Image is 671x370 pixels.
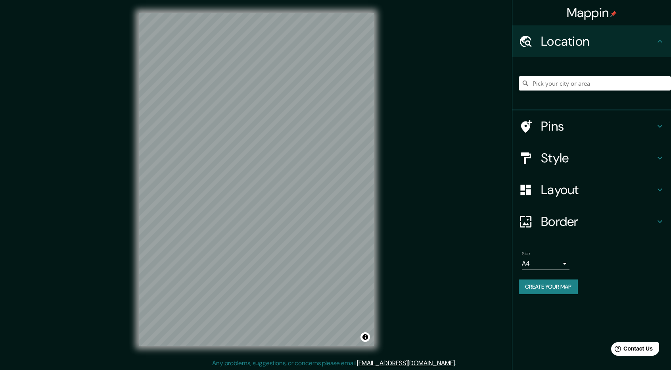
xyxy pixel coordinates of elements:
div: Pins [512,110,671,142]
h4: Location [541,33,655,49]
div: . [456,358,457,368]
h4: Mappin [567,5,617,21]
div: A4 [522,257,569,270]
a: [EMAIL_ADDRESS][DOMAIN_NAME] [357,359,455,367]
div: Layout [512,174,671,206]
button: Toggle attribution [360,332,370,342]
h4: Pins [541,118,655,134]
label: Size [522,251,530,257]
div: . [457,358,459,368]
input: Pick your city or area [519,76,671,91]
p: Any problems, suggestions, or concerns please email . [212,358,456,368]
button: Create your map [519,279,578,294]
iframe: Help widget launcher [600,339,662,361]
div: Location [512,25,671,57]
h4: Style [541,150,655,166]
img: pin-icon.png [610,11,617,17]
h4: Border [541,214,655,229]
div: Border [512,206,671,237]
canvas: Map [139,13,374,346]
div: Style [512,142,671,174]
h4: Layout [541,182,655,198]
